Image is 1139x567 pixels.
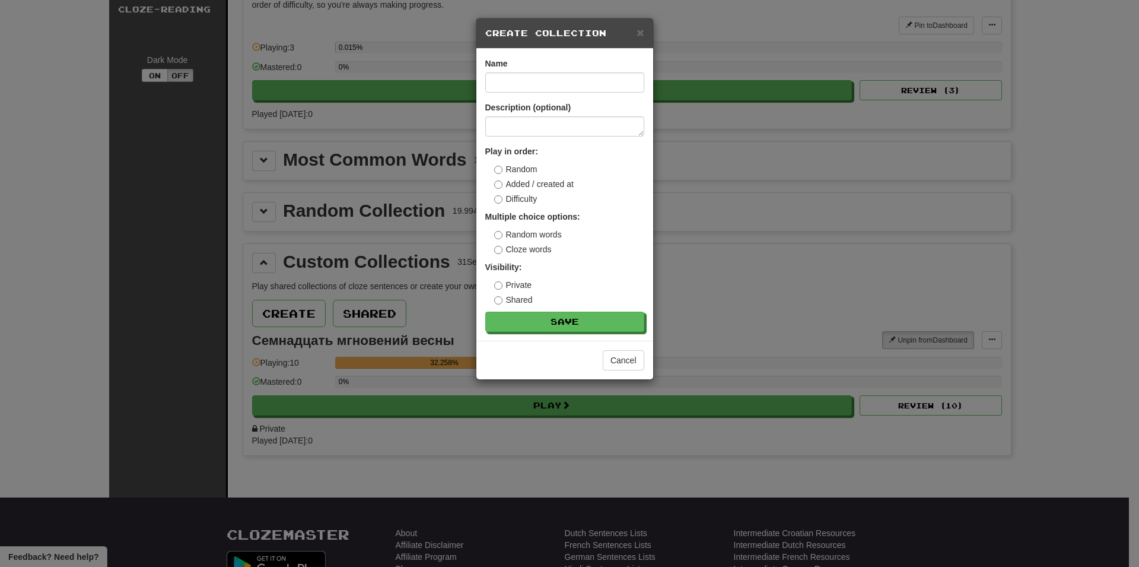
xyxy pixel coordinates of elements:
span: × [637,26,644,39]
input: Cloze words [494,246,502,254]
label: Name [485,58,508,69]
label: Cloze words [494,243,552,255]
label: Random words [494,229,562,240]
input: Added / created at [494,180,502,189]
button: Cancel [603,350,644,370]
strong: Play in order: [485,147,538,156]
label: Difficulty [494,193,537,205]
input: Random words [494,231,502,239]
input: Random [494,166,502,174]
label: Random [494,163,537,175]
label: Added / created at [494,178,574,190]
button: Save [485,312,644,332]
strong: Multiple choice options: [485,212,580,221]
strong: Visibility: [485,262,522,272]
label: Private [494,279,532,291]
label: Description (optional) [485,102,571,113]
input: Private [494,281,502,290]
input: Difficulty [494,195,502,204]
label: Shared [494,294,533,306]
input: Shared [494,296,502,305]
button: Close [637,26,644,39]
h5: Create Collection [485,27,644,39]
